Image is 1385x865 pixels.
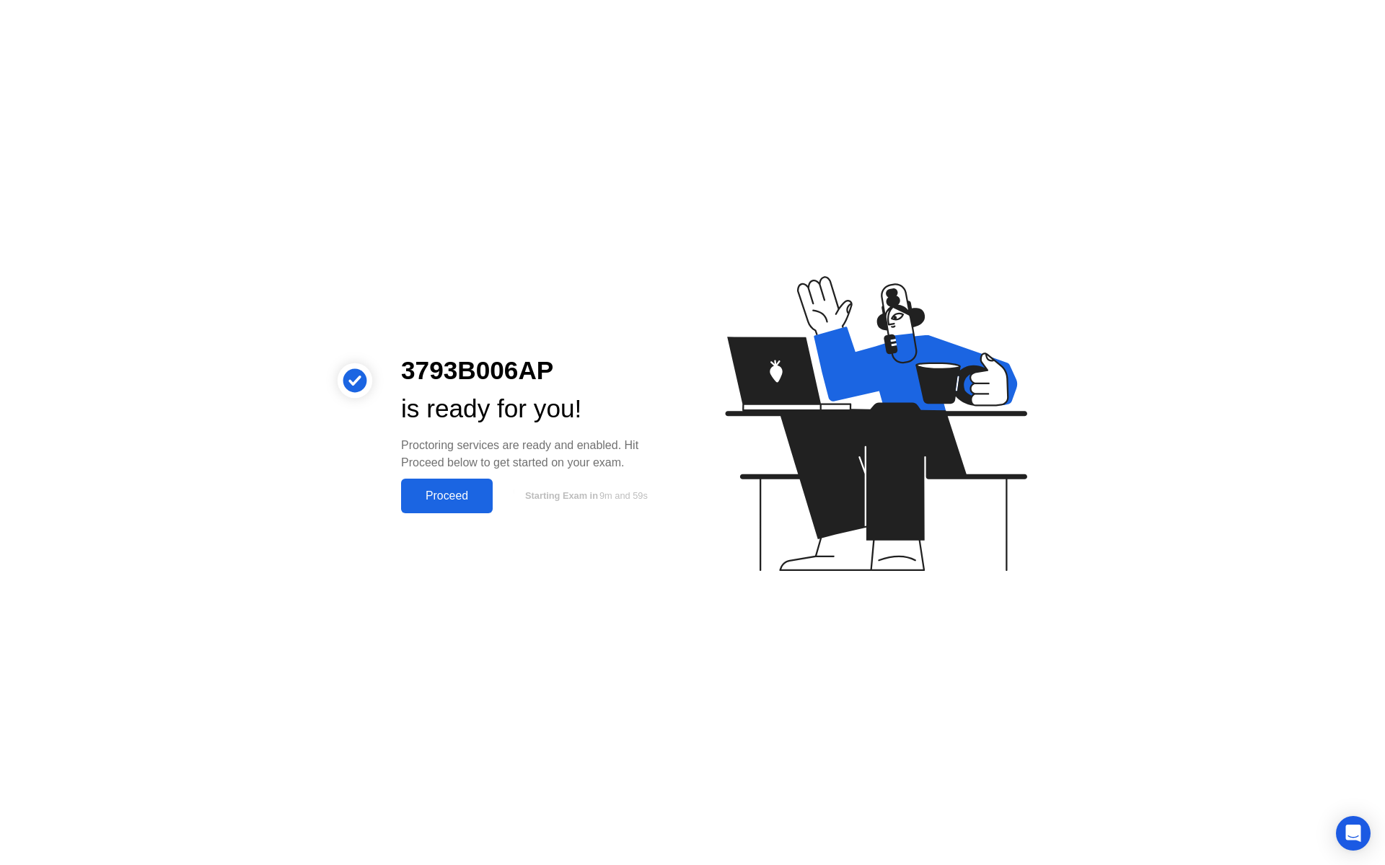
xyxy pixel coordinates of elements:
[401,390,669,428] div: is ready for you!
[401,437,669,471] div: Proctoring services are ready and enabled. Hit Proceed below to get started on your exam.
[500,482,669,510] button: Starting Exam in9m and 59s
[401,479,493,513] button: Proceed
[1336,816,1371,851] div: Open Intercom Messenger
[405,489,488,502] div: Proceed
[401,352,669,390] div: 3793B006AP
[599,490,648,501] span: 9m and 59s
